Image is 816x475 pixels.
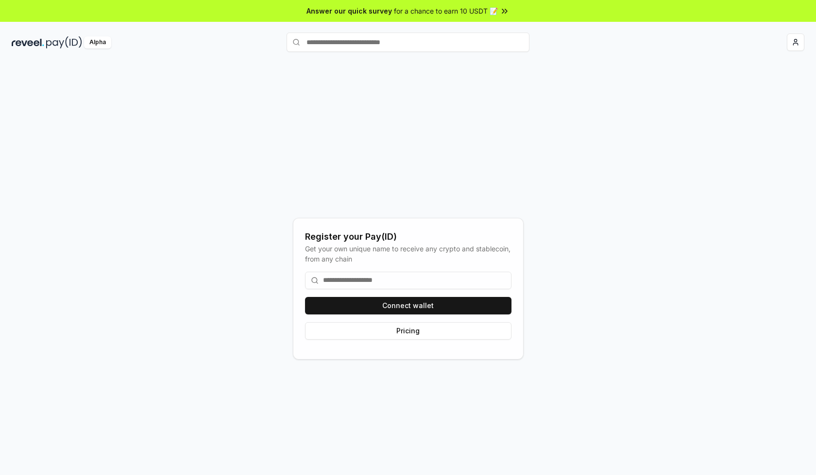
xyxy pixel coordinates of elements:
[305,297,511,314] button: Connect wallet
[306,6,392,16] span: Answer our quick survey
[46,36,82,49] img: pay_id
[12,36,44,49] img: reveel_dark
[305,244,511,264] div: Get your own unique name to receive any crypto and stablecoin, from any chain
[84,36,111,49] div: Alpha
[305,230,511,244] div: Register your Pay(ID)
[394,6,498,16] span: for a chance to earn 10 USDT 📝
[305,322,511,340] button: Pricing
